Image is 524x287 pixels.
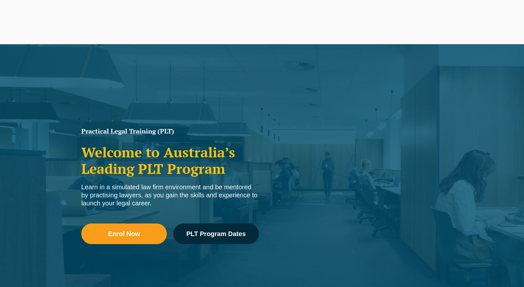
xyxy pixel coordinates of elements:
[81,128,259,134] h1: Practical Legal Training (PLT)
[173,223,259,244] a: PLT Program Dates
[81,144,259,177] h2: Welcome to Australia’s Leading PLT Program
[108,231,140,237] span: Enrol Now
[186,231,246,237] span: PLT Program Dates
[81,183,259,207] div: Learn in a simulated law firm environment and be mentored by practising lawyers, as you gain the ...
[81,223,167,244] a: Enrol Now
